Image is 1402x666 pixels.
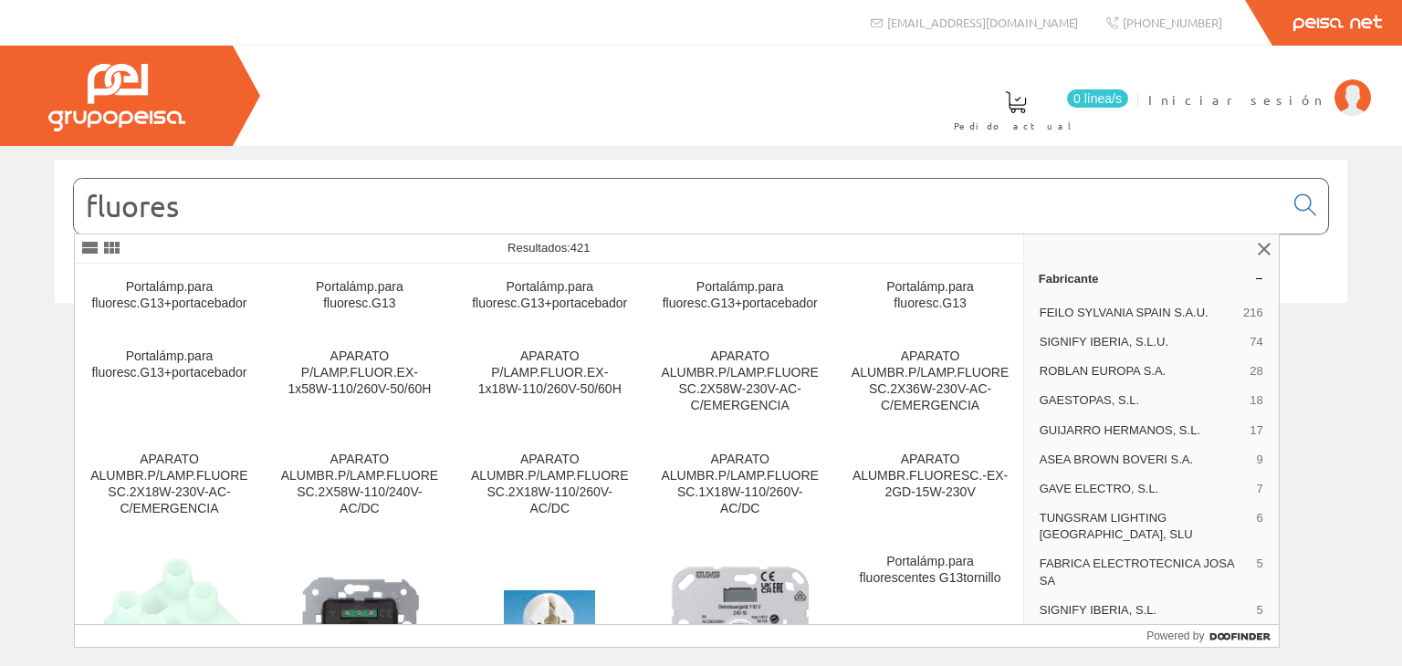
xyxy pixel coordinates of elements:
[1146,628,1204,644] span: Powered by
[645,265,834,333] a: Portalámp.para fluoresc.G13+portacebador
[1257,481,1263,497] span: 7
[954,117,1078,135] span: Pedido actual
[1040,422,1243,439] span: GUIJARRO HERMANOS, S.L.
[1024,264,1279,293] a: Fabricante
[850,452,1010,501] div: APARATO ALUMBR.FLUORESC.-EX-2GD-15W-230V
[74,179,1283,234] input: Buscar...
[1257,452,1263,468] span: 9
[1040,363,1243,380] span: ROBLAN EUROPA S.A.
[835,437,1024,538] a: APARATO ALUMBR.FLUORESC.-EX-2GD-15W-230V
[850,554,1010,587] div: Portalámp.para fluorescentes G13tornillo
[850,279,1010,312] div: Portalámp.para fluoresc.G13
[279,349,439,398] div: APARATO P/LAMP.FLUOR.EX-1x58W-110/260V-50/60H
[1040,334,1243,350] span: SIGNIFY IBERIA, S.L.U.
[1257,556,1263,588] span: 5
[850,349,1010,414] div: APARATO ALUMBR.P/LAMP.FLUORESC.2X36W-230V-AC-C/EMERGENCIA
[1040,556,1250,588] span: FABRICA ELECTROTECNICA JOSA SA
[1123,15,1222,30] span: [PHONE_NUMBER]
[470,349,630,398] div: APARATO P/LAMP.FLUOR.EX-1x18W-110/260V-50/60H
[89,452,249,517] div: APARATO ALUMBR.P/LAMP.FLUORESC.2X18W-230V-AC-C/EMERGENCIA
[507,241,590,255] span: Resultados:
[1040,305,1236,321] span: FEILO SYLVANIA SPAIN S.A.U.
[455,334,644,435] a: APARATO P/LAMP.FLUOR.EX-1x18W-110/260V-50/60H
[1148,76,1371,93] a: Iniciar sesión
[1146,625,1279,647] a: Powered by
[1243,305,1263,321] span: 216
[570,241,591,255] span: 421
[75,437,264,538] a: APARATO ALUMBR.P/LAMP.FLUORESC.2X18W-230V-AC-C/EMERGENCIA
[1067,89,1128,108] span: 0 línea/s
[75,334,264,435] a: Portalámp.para fluoresc.G13+portacebador
[455,265,644,333] a: Portalámp.para fluoresc.G13+portacebador
[75,265,264,333] a: Portalámp.para fluoresc.G13+portacebador
[887,15,1078,30] span: [EMAIL_ADDRESS][DOMAIN_NAME]
[660,279,820,312] div: Portalámp.para fluoresc.G13+portacebador
[470,452,630,517] div: APARATO ALUMBR.P/LAMP.FLUORESC.2X18W-110/260V-AC/DC
[455,437,644,538] a: APARATO ALUMBR.P/LAMP.FLUORESC.2X18W-110/260V-AC/DC
[1040,481,1250,497] span: GAVE ELECTRO, S.L.
[265,334,454,435] a: APARATO P/LAMP.FLUOR.EX-1x58W-110/260V-50/60H
[660,452,820,517] div: APARATO ALUMBR.P/LAMP.FLUORESC.1X18W-110/260V-AC/DC
[89,279,249,312] div: Portalámp.para fluoresc.G13+portacebador
[279,279,439,312] div: Portalámp.para fluoresc.G13
[1257,602,1263,619] span: 5
[1250,363,1262,380] span: 28
[1040,602,1250,619] span: SIGNIFY IBERIA, S.L.
[1040,452,1250,468] span: ASEA BROWN BOVERI S.A.
[89,349,249,381] div: Portalámp.para fluoresc.G13+portacebador
[279,452,439,517] div: APARATO ALUMBR.P/LAMP.FLUORESC.2X58W-110/240V-AC/DC
[645,334,834,435] a: APARATO ALUMBR.P/LAMP.FLUORESC.2X58W-230V-AC-C/EMERGENCIA
[1257,510,1263,543] span: 6
[55,326,1347,341] div: © Grupo Peisa
[1250,422,1262,439] span: 17
[660,349,820,414] div: APARATO ALUMBR.P/LAMP.FLUORESC.2X58W-230V-AC-C/EMERGENCIA
[48,64,185,131] img: Grupo Peisa
[1148,90,1325,109] span: Iniciar sesión
[1040,392,1243,409] span: GAESTOPAS, S.L.
[265,265,454,333] a: Portalámp.para fluoresc.G13
[1250,334,1262,350] span: 74
[1040,510,1250,543] span: TUNGSRAM LIGHTING [GEOGRAPHIC_DATA], SLU
[470,279,630,312] div: Portalámp.para fluoresc.G13+portacebador
[265,437,454,538] a: APARATO ALUMBR.P/LAMP.FLUORESC.2X58W-110/240V-AC/DC
[835,265,1024,333] a: Portalámp.para fluoresc.G13
[645,437,834,538] a: APARATO ALUMBR.P/LAMP.FLUORESC.1X18W-110/260V-AC/DC
[1250,392,1262,409] span: 18
[835,334,1024,435] a: APARATO ALUMBR.P/LAMP.FLUORESC.2X36W-230V-AC-C/EMERGENCIA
